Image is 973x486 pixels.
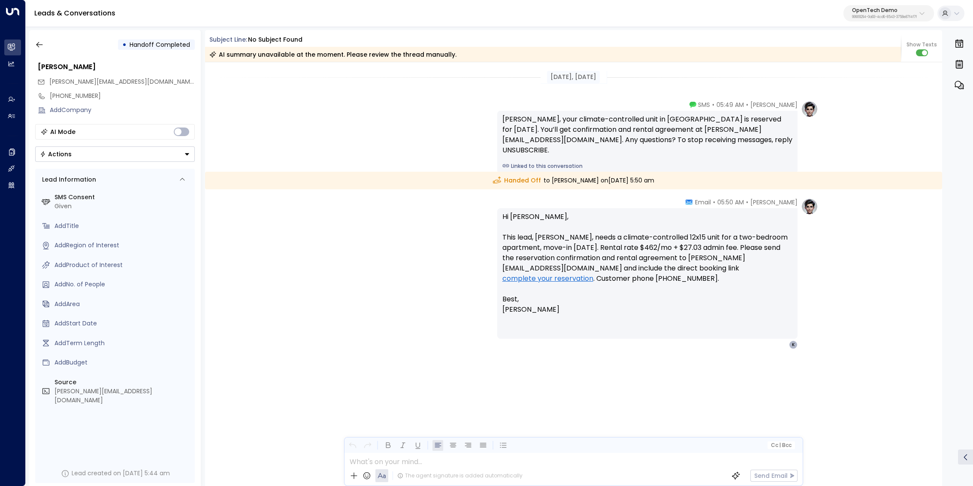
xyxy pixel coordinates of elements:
p: Hi [PERSON_NAME], This lead, [PERSON_NAME], needs a climate-controlled 12x15 unit for a two-bedro... [502,212,792,315]
p: OpenTech Demo [852,8,917,13]
span: • [713,198,715,207]
div: AddCompany [50,106,195,115]
span: Handoff Completed [130,40,190,49]
a: Leads & Conversations [34,8,115,18]
span: • [746,198,748,207]
div: [PHONE_NUMBER] [50,91,195,100]
button: Actions [35,146,195,162]
span: | [779,442,781,448]
button: Undo [347,440,358,451]
img: profile-logo.png [801,100,818,118]
div: Button group with a nested menu [35,146,195,162]
div: [PERSON_NAME], your climate-controlled unit in [GEOGRAPHIC_DATA] is reserved for [DATE]. You’ll g... [502,114,792,155]
p: 99909294-0a93-4cd6-8543-3758e87f4f7f [852,15,917,19]
span: 05:49 AM [716,100,744,109]
span: Email [695,198,711,207]
span: • [712,100,714,109]
div: AddBudget [54,358,191,367]
label: Source [54,378,191,387]
div: No subject found [248,35,302,44]
button: Redo [362,440,373,451]
div: to [PERSON_NAME] on [DATE] 5:50 am [205,172,943,189]
span: 05:50 AM [717,198,744,207]
span: SMS [698,100,710,109]
div: [DATE], [DATE] [547,71,600,83]
span: [PERSON_NAME][EMAIL_ADDRESS][DOMAIN_NAME] [49,77,196,86]
div: AddStart Date [54,319,191,328]
button: OpenTech Demo99909294-0a93-4cd6-8543-3758e87f4f7f [843,5,934,21]
span: [PERSON_NAME] [750,198,798,207]
label: SMS Consent [54,193,191,202]
img: profile-logo.png [801,198,818,215]
div: [PERSON_NAME][EMAIL_ADDRESS][DOMAIN_NAME] [54,387,191,405]
div: AddRegion of Interest [54,241,191,250]
div: Lead Information [39,175,96,184]
div: The agent signature is added automatically [397,472,523,480]
div: K [789,340,798,349]
div: AI summary unavailable at the moment. Please review the thread manually. [209,50,456,59]
div: Lead created on [DATE] 5:44 am [72,469,170,478]
span: Cc Bcc [771,442,791,448]
div: AddNo. of People [54,280,191,289]
div: [PERSON_NAME] [38,62,195,72]
span: james.miller21@gmail.com [49,77,195,86]
span: [PERSON_NAME] [750,100,798,109]
span: Handed Off [493,176,541,185]
a: Linked to this conversation [502,162,792,170]
div: AddProduct of Interest [54,261,191,270]
div: AddTitle [54,222,191,231]
span: Show Texts [907,41,937,49]
button: Cc|Bcc [767,441,795,450]
a: complete your reservation [502,273,593,284]
span: • [746,100,748,109]
div: Given [54,202,191,211]
span: Subject Line: [209,35,247,44]
div: AddTerm Length [54,339,191,348]
div: • [122,37,127,52]
div: AI Mode [50,128,76,136]
div: AddArea [54,300,191,309]
div: Actions [40,150,72,158]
